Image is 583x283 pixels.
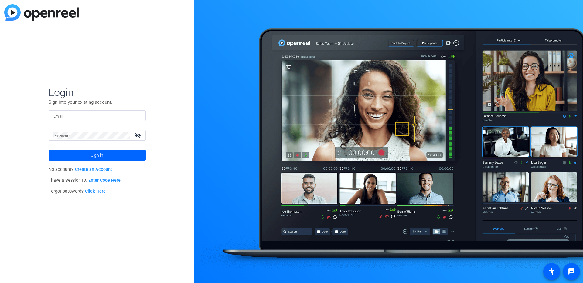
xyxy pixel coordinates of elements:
[568,268,575,275] mat-icon: message
[88,178,121,183] a: Enter Code Here
[49,167,112,172] span: No account?
[131,131,146,140] mat-icon: visibility_off
[49,99,146,105] p: Sign into your existing account.
[548,268,555,275] mat-icon: accessibility
[91,148,103,163] span: Sign in
[53,114,63,118] mat-label: Email
[75,167,112,172] a: Create an Account
[49,189,106,194] span: Forgot password?
[49,178,121,183] span: I have a Session ID.
[53,134,71,138] mat-label: Password
[4,4,79,21] img: blue-gradient.svg
[53,112,141,119] input: Enter Email Address
[49,86,146,99] span: Login
[85,189,106,194] a: Click Here
[49,150,146,161] button: Sign in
